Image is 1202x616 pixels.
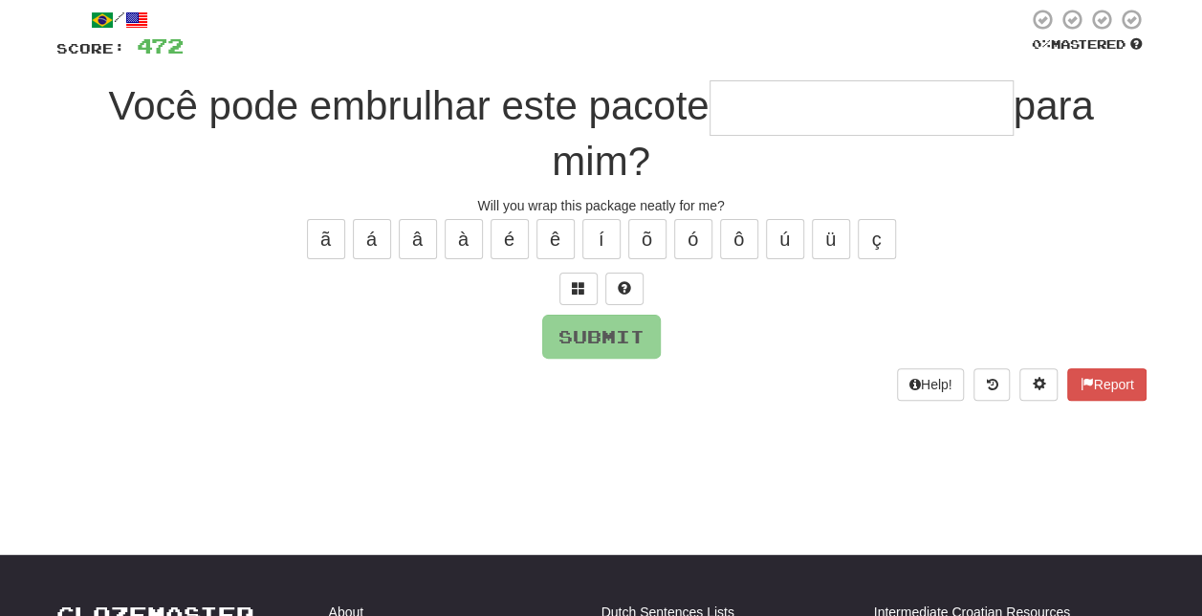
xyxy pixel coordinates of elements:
[858,219,896,259] button: ç
[491,219,529,259] button: é
[973,368,1010,401] button: Round history (alt+y)
[582,219,621,259] button: í
[542,315,661,359] button: Submit
[1067,368,1146,401] button: Report
[307,219,345,259] button: ã
[137,33,184,57] span: 472
[628,219,667,259] button: õ
[399,219,437,259] button: â
[108,83,709,128] span: Você pode embrulhar este pacote
[536,219,575,259] button: ê
[56,8,184,32] div: /
[897,368,965,401] button: Help!
[56,196,1147,215] div: Will you wrap this package neatly for me?
[552,83,1093,184] span: para mim?
[605,273,644,305] button: Single letter hint - you only get 1 per sentence and score half the points! alt+h
[56,40,125,56] span: Score:
[445,219,483,259] button: à
[766,219,804,259] button: ú
[812,219,850,259] button: ü
[720,219,758,259] button: ô
[559,273,598,305] button: Switch sentence to multiple choice alt+p
[1032,36,1051,52] span: 0 %
[1028,36,1147,54] div: Mastered
[674,219,712,259] button: ó
[353,219,391,259] button: á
